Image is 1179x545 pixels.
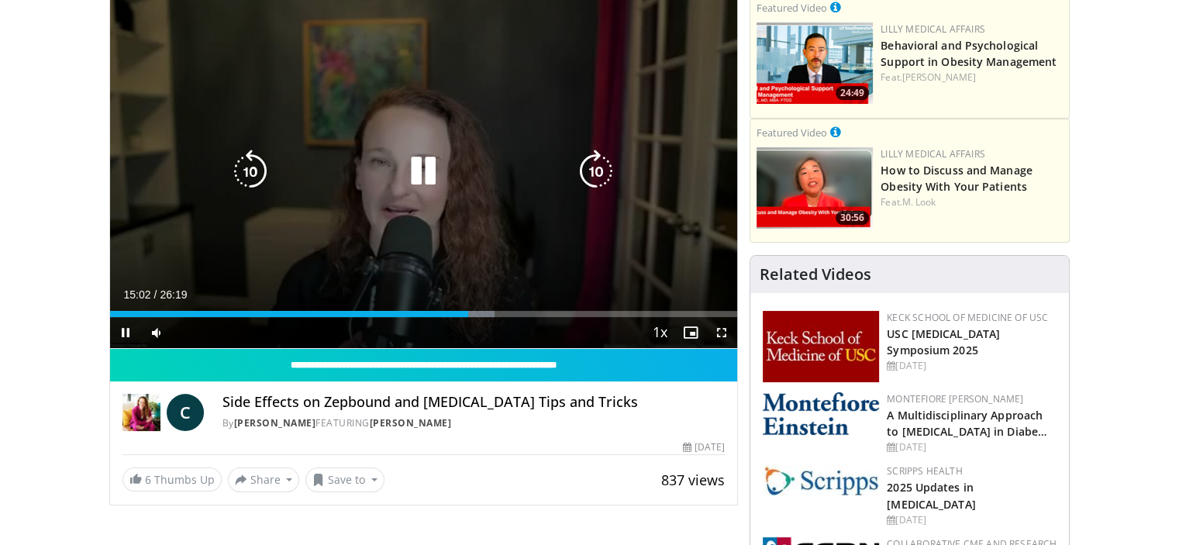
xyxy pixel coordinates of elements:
[141,317,172,348] button: Mute
[881,147,985,160] a: Lilly Medical Affairs
[763,392,879,435] img: b0142b4c-93a1-4b58-8f91-5265c282693c.png.150x105_q85_autocrop_double_scale_upscale_version-0.2.png
[167,394,204,431] a: C
[706,317,737,348] button: Fullscreen
[757,126,827,140] small: Featured Video
[222,416,725,430] div: By FEATURING
[757,1,827,15] small: Featured Video
[757,147,873,229] img: c98a6a29-1ea0-4bd5-8cf5-4d1e188984a7.png.150x105_q85_crop-smart_upscale.png
[757,147,873,229] a: 30:56
[661,471,725,489] span: 837 views
[887,392,1023,405] a: Montefiore [PERSON_NAME]
[887,440,1057,454] div: [DATE]
[887,480,975,511] a: 2025 Updates in [MEDICAL_DATA]
[234,416,316,429] a: [PERSON_NAME]
[902,195,936,209] a: M. Look
[757,22,873,104] img: ba3304f6-7838-4e41-9c0f-2e31ebde6754.png.150x105_q85_crop-smart_upscale.png
[222,394,725,411] h4: Side Effects on Zepbound and [MEDICAL_DATA] Tips and Tricks
[902,71,976,84] a: [PERSON_NAME]
[145,472,151,487] span: 6
[881,163,1032,194] a: How to Discuss and Manage Obesity With Your Patients
[763,311,879,382] img: 7b941f1f-d101-407a-8bfa-07bd47db01ba.png.150x105_q85_autocrop_double_scale_upscale_version-0.2.jpg
[887,359,1057,373] div: [DATE]
[675,317,706,348] button: Enable picture-in-picture mode
[887,311,1048,324] a: Keck School of Medicine of USC
[887,464,962,478] a: Scripps Health
[836,86,869,100] span: 24:49
[887,408,1047,439] a: A Multidisciplinary Approach to [MEDICAL_DATA] in Diabe…
[836,211,869,225] span: 30:56
[683,440,725,454] div: [DATE]
[881,22,985,36] a: Lilly Medical Affairs
[154,288,157,301] span: /
[881,71,1063,85] div: Feat.
[644,317,675,348] button: Playback Rate
[110,317,141,348] button: Pause
[110,311,738,317] div: Progress Bar
[124,288,151,301] span: 15:02
[760,265,871,284] h4: Related Videos
[757,22,873,104] a: 24:49
[881,195,1063,209] div: Feat.
[160,288,187,301] span: 26:19
[228,467,300,492] button: Share
[122,394,160,431] img: Dr. Carolynn Francavilla
[881,38,1057,69] a: Behavioral and Psychological Support in Obesity Management
[370,416,452,429] a: [PERSON_NAME]
[305,467,384,492] button: Save to
[887,513,1057,527] div: [DATE]
[122,467,222,492] a: 6 Thumbs Up
[887,326,1000,357] a: USC [MEDICAL_DATA] Symposium 2025
[763,464,879,496] img: c9f2b0b7-b02a-4276-a72a-b0cbb4230bc1.jpg.150x105_q85_autocrop_double_scale_upscale_version-0.2.jpg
